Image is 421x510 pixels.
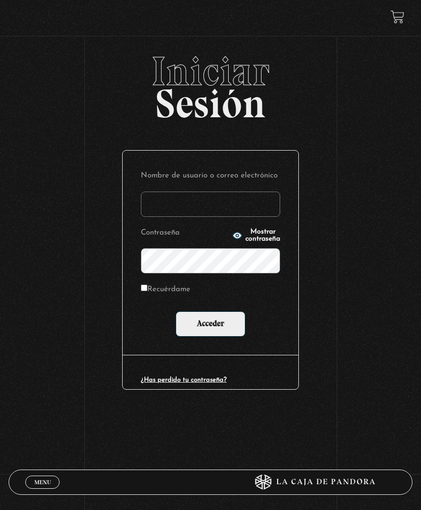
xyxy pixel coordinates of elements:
[391,10,404,24] a: View your shopping cart
[31,488,55,495] span: Cerrar
[141,226,229,241] label: Contraseña
[245,228,280,243] span: Mostrar contraseña
[141,377,227,383] a: ¿Has perdido tu contraseña?
[34,479,51,485] span: Menu
[141,283,190,297] label: Recuérdame
[232,228,280,243] button: Mostrar contraseña
[176,311,245,337] input: Acceder
[9,51,413,91] span: Iniciar
[141,169,280,183] label: Nombre de usuario o correo electrónico
[9,51,413,116] h2: Sesión
[141,285,147,291] input: Recuérdame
